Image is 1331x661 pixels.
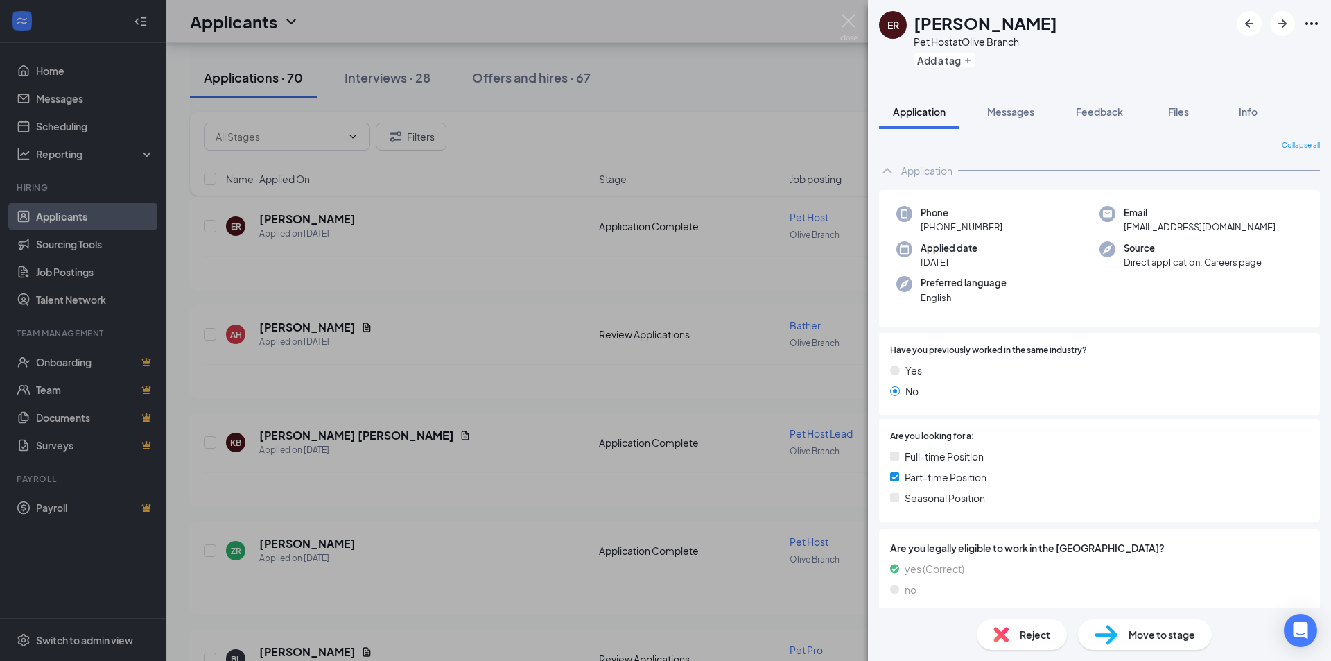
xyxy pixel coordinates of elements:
[1129,627,1195,642] span: Move to stage
[1237,11,1262,36] button: ArrowLeftNew
[905,449,984,464] span: Full-time Position
[905,582,916,597] span: no
[1270,11,1295,36] button: ArrowRight
[914,11,1057,35] h1: [PERSON_NAME]
[1241,15,1258,32] svg: ArrowLeftNew
[1168,105,1189,118] span: Files
[905,384,919,399] span: No
[901,164,952,178] div: Application
[1076,105,1123,118] span: Feedback
[914,35,1057,49] div: Pet Host at Olive Branch
[964,56,972,65] svg: Plus
[921,255,977,269] span: [DATE]
[1303,15,1320,32] svg: Ellipses
[921,276,1007,290] span: Preferred language
[921,220,1002,234] span: [PHONE_NUMBER]
[1282,140,1320,151] span: Collapse all
[921,241,977,255] span: Applied date
[1124,241,1262,255] span: Source
[1124,255,1262,269] span: Direct application, Careers page
[887,18,899,32] div: ER
[1239,105,1258,118] span: Info
[905,470,986,485] span: Part-time Position
[1284,614,1317,647] div: Open Intercom Messenger
[890,540,1309,556] span: Are you legally eligible to work in the [GEOGRAPHIC_DATA]?
[1274,15,1291,32] svg: ArrowRight
[1020,627,1050,642] span: Reject
[914,53,975,67] button: PlusAdd a tag
[890,344,1087,357] span: Have you previously worked in the same industry?
[893,105,946,118] span: Application
[905,490,985,506] span: Seasonal Position
[1124,220,1276,234] span: [EMAIL_ADDRESS][DOMAIN_NAME]
[879,162,896,179] svg: ChevronUp
[905,561,964,576] span: yes (Correct)
[987,105,1034,118] span: Messages
[1124,206,1276,220] span: Email
[921,206,1002,220] span: Phone
[921,291,1007,304] span: English
[905,363,922,378] span: Yes
[890,430,974,443] span: Are you looking for a:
